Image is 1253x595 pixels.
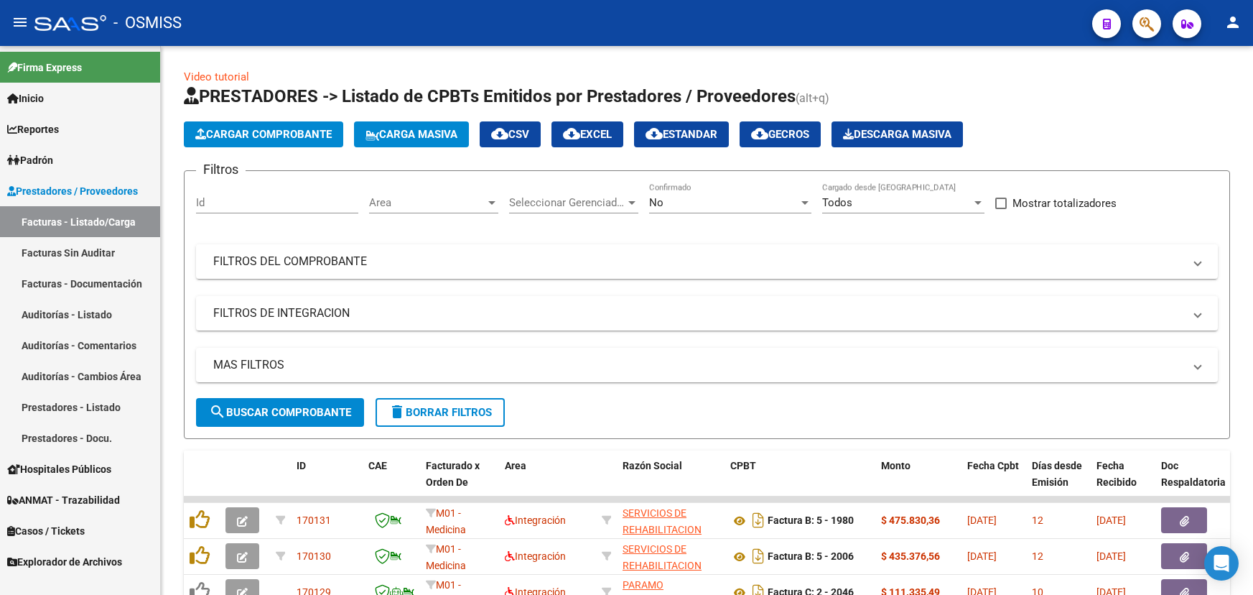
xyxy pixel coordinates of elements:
strong: $ 475.830,36 [881,515,940,526]
span: Doc Respaldatoria [1161,460,1226,488]
mat-icon: menu [11,14,29,31]
i: Descargar documento [749,545,768,568]
span: Explorador de Archivos [7,554,122,570]
datatable-header-cell: Facturado x Orden De [420,451,499,514]
span: Casos / Tickets [7,523,85,539]
span: 12 [1032,515,1043,526]
span: M01 - Medicina Esencial [426,543,466,588]
span: SERVICIOS DE REHABILITACION ROSARIO SRL MITAI [623,543,713,588]
span: Reportes [7,121,59,137]
span: Mostrar totalizadores [1012,195,1117,212]
span: Area [505,460,526,471]
mat-expansion-panel-header: FILTROS DEL COMPROBANTE [196,244,1218,279]
span: Fecha Recibido [1096,460,1137,488]
datatable-header-cell: Fecha Recibido [1091,451,1155,514]
datatable-header-cell: ID [291,451,363,514]
strong: Factura B: 5 - 1980 [768,515,854,527]
span: Buscar Comprobante [209,406,351,419]
strong: Factura B: 5 - 2006 [768,551,854,563]
span: Integración [505,515,566,526]
button: Gecros [740,121,821,147]
span: [DATE] [1096,550,1126,562]
datatable-header-cell: Días desde Emisión [1026,451,1091,514]
span: ANMAT - Trazabilidad [7,492,120,508]
span: Cargar Comprobante [195,128,332,141]
button: Cargar Comprobante [184,121,343,147]
span: EXCEL [563,128,612,141]
span: Hospitales Públicos [7,461,111,477]
mat-icon: cloud_download [563,125,580,142]
mat-icon: person [1224,14,1242,31]
div: 30714134368 [623,505,719,535]
mat-expansion-panel-header: FILTROS DE INTEGRACION [196,296,1218,331]
span: 170131 [297,515,331,526]
button: Buscar Comprobante [196,398,364,427]
datatable-header-cell: Razón Social [617,451,725,514]
mat-icon: cloud_download [751,125,768,142]
span: (alt+q) [796,91,829,105]
div: 30714134368 [623,541,719,571]
mat-panel-title: MAS FILTROS [213,357,1183,373]
datatable-header-cell: CPBT [725,451,875,514]
i: Descargar documento [749,509,768,532]
datatable-header-cell: Fecha Cpbt [961,451,1026,514]
span: Facturado x Orden De [426,460,480,488]
span: Carga Masiva [365,128,457,141]
span: Días desde Emisión [1032,460,1082,488]
button: CSV [480,121,541,147]
app-download-masive: Descarga masiva de comprobantes (adjuntos) [832,121,963,147]
span: Todos [822,196,852,209]
span: [DATE] [967,550,997,562]
span: 170130 [297,550,331,562]
span: SERVICIOS DE REHABILITACION ROSARIO SRL MITAI [623,507,713,552]
span: Integración [505,550,566,562]
span: Inicio [7,91,44,106]
strong: $ 435.376,56 [881,550,940,562]
span: 12 [1032,550,1043,562]
span: Borrar Filtros [388,406,492,419]
button: Borrar Filtros [376,398,505,427]
span: Razón Social [623,460,682,471]
datatable-header-cell: CAE [363,451,420,514]
button: EXCEL [551,121,623,147]
datatable-header-cell: Doc Respaldatoria [1155,451,1242,514]
a: Video tutorial [184,70,249,83]
span: Prestadores / Proveedores [7,183,138,199]
span: Padrón [7,152,53,168]
span: CAE [368,460,387,471]
span: [DATE] [967,515,997,526]
button: Carga Masiva [354,121,469,147]
span: Descarga Masiva [843,128,951,141]
span: - OSMISS [113,7,182,39]
span: Estandar [646,128,717,141]
mat-icon: cloud_download [491,125,508,142]
datatable-header-cell: Area [499,451,596,514]
span: PRESTADORES -> Listado de CPBTs Emitidos por Prestadores / Proveedores [184,86,796,106]
div: Open Intercom Messenger [1204,546,1239,581]
span: No [649,196,663,209]
mat-panel-title: FILTROS DEL COMPROBANTE [213,254,1183,269]
span: CPBT [730,460,756,471]
button: Estandar [634,121,729,147]
span: Firma Express [7,60,82,75]
mat-icon: delete [388,403,406,420]
span: Fecha Cpbt [967,460,1019,471]
span: Monto [881,460,910,471]
mat-icon: cloud_download [646,125,663,142]
button: Descarga Masiva [832,121,963,147]
span: Area [369,196,485,209]
span: Seleccionar Gerenciador [509,196,625,209]
span: CSV [491,128,529,141]
datatable-header-cell: Monto [875,451,961,514]
mat-expansion-panel-header: MAS FILTROS [196,348,1218,382]
span: Gecros [751,128,809,141]
span: ID [297,460,306,471]
h3: Filtros [196,160,246,180]
span: M01 - Medicina Esencial [426,507,466,552]
mat-icon: search [209,403,226,420]
span: [DATE] [1096,515,1126,526]
mat-panel-title: FILTROS DE INTEGRACION [213,305,1183,321]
